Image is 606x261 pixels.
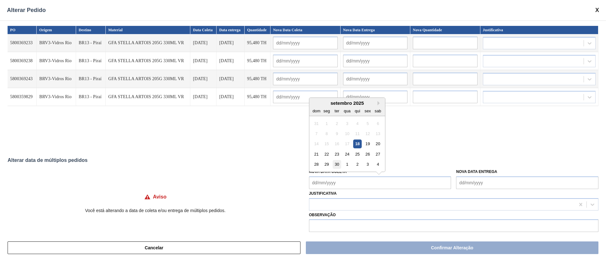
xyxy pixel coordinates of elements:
[106,70,191,88] td: GFA STELLA ARTOIS 205G 330ML VR
[311,118,383,169] div: month 2025-09
[456,176,598,189] input: dd/mm/yyyy
[333,129,341,138] div: Not available terça-feira, 9 de setembro de 2025
[37,26,76,34] th: Origem
[106,88,191,106] td: GFA STELLA ARTOIS 205G 330ML VR
[37,70,76,88] td: BRV3-Vidros Rio
[309,211,598,220] label: Observação
[322,119,331,128] div: Not available segunda-feira, 1 de setembro de 2025
[343,73,407,85] input: dd/mm/yyyy
[363,139,372,148] div: Choose sexta-feira, 19 de setembro de 2025
[245,52,270,70] td: 95,480 TH
[309,176,451,189] input: dd/mm/yyyy
[343,37,407,49] input: dd/mm/yyyy
[106,52,191,70] td: GFA STELLA ARTOIS 205G 330ML VR
[363,150,372,158] div: Choose sexta-feira, 26 de setembro de 2025
[217,88,244,106] td: [DATE]
[76,88,106,106] td: BR13 - Piraí
[37,88,76,106] td: BRV3-Vidros Rio
[8,52,37,70] td: 5800369238
[333,139,341,148] div: Not available terça-feira, 16 de setembro de 2025
[273,73,337,85] input: dd/mm/yyyy
[217,34,244,52] td: [DATE]
[8,70,37,88] td: 5800369243
[76,52,106,70] td: BR13 - Piraí
[456,169,497,174] label: Nova Data Entrega
[322,150,331,158] div: Choose segunda-feira, 22 de setembro de 2025
[153,194,167,200] h4: Aviso
[374,119,382,128] div: Not available sábado, 6 de setembro de 2025
[190,34,217,52] td: [DATE]
[312,150,321,158] div: Choose domingo, 21 de setembro de 2025
[363,160,372,169] div: Choose sexta-feira, 3 de outubro de 2025
[343,91,407,103] input: dd/mm/yyyy
[37,34,76,52] td: BRV3-Vidros Rio
[8,34,37,52] td: 5800369233
[322,106,331,115] div: seg
[106,34,191,52] td: GFA STELLA ARTOIS 205G 330ML VR
[245,88,270,106] td: 95,480 TH
[374,129,382,138] div: Not available sábado, 13 de setembro de 2025
[245,34,270,52] td: 95,480 TH
[353,150,362,158] div: Choose quinta-feira, 25 de setembro de 2025
[8,157,598,163] div: Alterar data de múltiplos pedidos
[190,26,217,34] th: Data Coleta
[343,160,351,169] div: Choose quarta-feira, 1 de outubro de 2025
[312,139,321,148] div: Not available domingo, 14 de setembro de 2025
[343,150,351,158] div: Choose quarta-feira, 24 de setembro de 2025
[309,191,337,196] label: Justificativa
[245,26,270,34] th: Quantidade
[76,70,106,88] td: BR13 - Piraí
[374,160,382,169] div: Choose sábado, 4 de outubro de 2025
[377,101,382,105] button: Next Month
[363,129,372,138] div: Not available sexta-feira, 12 de setembro de 2025
[374,106,382,115] div: sab
[353,106,362,115] div: qui
[312,106,321,115] div: dom
[333,160,341,169] div: Choose terça-feira, 30 de setembro de 2025
[76,34,106,52] td: BR13 - Piraí
[217,26,244,34] th: Data entrega
[7,7,46,14] span: Alterar Pedido
[363,106,372,115] div: sex
[312,129,321,138] div: Not available domingo, 7 de setembro de 2025
[190,88,217,106] td: [DATE]
[270,26,340,34] th: Nova Data Coleta
[37,52,76,70] td: BRV3-Vidros Rio
[312,119,321,128] div: Not available domingo, 31 de agosto de 2025
[333,150,341,158] div: Choose terça-feira, 23 de setembro de 2025
[480,26,598,34] th: Justificativa
[374,139,382,148] div: Choose sábado, 20 de setembro de 2025
[410,26,480,34] th: Nova Quantidade
[8,208,303,213] p: Você está alterando a data de coleta e/ou entrega de múltiplos pedidos.
[217,52,244,70] td: [DATE]
[217,70,244,88] td: [DATE]
[273,91,337,103] input: dd/mm/yyyy
[343,129,351,138] div: Not available quarta-feira, 10 de setembro de 2025
[333,106,341,115] div: ter
[309,100,385,106] div: setembro 2025
[353,129,362,138] div: Not available quinta-feira, 11 de setembro de 2025
[322,139,331,148] div: Not available segunda-feira, 15 de setembro de 2025
[322,160,331,169] div: Choose segunda-feira, 29 de setembro de 2025
[8,26,37,34] th: PO
[353,139,362,148] div: Choose quinta-feira, 18 de setembro de 2025
[76,26,106,34] th: Destino
[273,37,337,49] input: dd/mm/yyyy
[341,26,410,34] th: Nova Data Entrega
[312,160,321,169] div: Choose domingo, 28 de setembro de 2025
[363,119,372,128] div: Not available sexta-feira, 5 de setembro de 2025
[273,55,337,67] input: dd/mm/yyyy
[343,119,351,128] div: Not available quarta-feira, 3 de setembro de 2025
[190,52,217,70] td: [DATE]
[245,70,270,88] td: 95,480 TH
[343,139,351,148] div: Not available quarta-feira, 17 de setembro de 2025
[353,119,362,128] div: Not available quinta-feira, 4 de setembro de 2025
[106,26,191,34] th: Material
[322,129,331,138] div: Not available segunda-feira, 8 de setembro de 2025
[353,160,362,169] div: Choose quinta-feira, 2 de outubro de 2025
[343,106,351,115] div: qua
[8,88,37,106] td: 5800359829
[190,70,217,88] td: [DATE]
[333,119,341,128] div: Not available terça-feira, 2 de setembro de 2025
[8,241,300,254] button: Cancelar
